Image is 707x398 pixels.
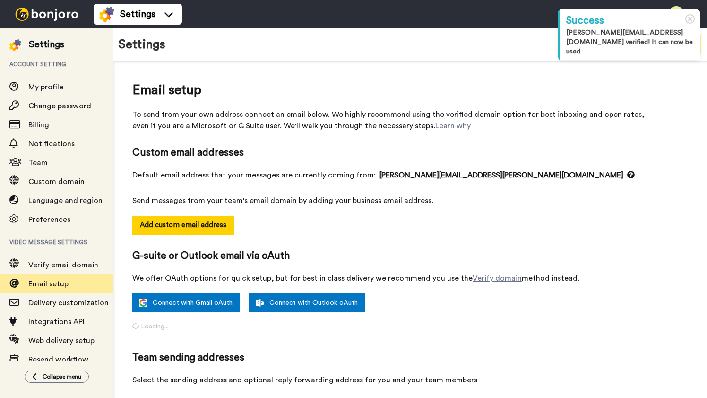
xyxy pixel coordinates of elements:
span: Team sending addresses [132,351,652,365]
button: Collapse menu [25,371,89,383]
span: My profile [28,83,63,91]
span: Send messages from your team's email domain by adding your business email address. [132,195,652,206]
span: [PERSON_NAME][EMAIL_ADDRESS][PERSON_NAME][DOMAIN_NAME] [379,169,635,181]
span: Custom domain [28,178,85,186]
div: [PERSON_NAME][EMAIL_ADDRESS][DOMAIN_NAME] verified! It can now be used. [566,28,694,56]
span: Default email address that your messages are currently coming from: [132,169,652,181]
h1: Settings [118,38,165,52]
span: We offer OAuth options for quick setup, but for best in class delivery we recommend you use the m... [132,273,652,284]
span: Email setup [132,80,652,99]
span: Team [28,159,48,167]
span: Billing [28,121,49,129]
span: Resend workflow [28,356,88,363]
img: settings-colored.svg [99,7,114,22]
span: Verify email domain [28,261,98,269]
a: Verify domain [473,274,522,282]
span: Notifications [28,140,75,148]
a: Learn why [435,122,471,130]
span: Change password [28,102,91,110]
span: To send from your own address connect an email below. We highly recommend using the verified doma... [132,109,652,132]
span: Select the sending address and optional reply forwarding address for you and your team members [132,374,652,386]
button: Add custom email address [132,216,234,235]
span: Integrations API [28,318,85,326]
img: google.svg [139,299,147,307]
span: Settings [120,8,155,21]
span: G-suite or Outlook email via oAuth [132,249,652,263]
div: Success [566,13,694,28]
span: Web delivery setup [28,337,95,345]
a: Connect with Outlook oAuth [249,293,365,312]
img: bj-logo-header-white.svg [11,8,82,21]
img: outlook-white.svg [256,299,264,307]
span: Collapse menu [43,373,81,380]
span: Email setup [28,280,69,288]
img: settings-colored.svg [9,39,21,51]
a: Connect with Gmail oAuth [132,293,240,312]
span: Delivery customization [28,299,109,307]
span: Custom email addresses [132,146,652,160]
span: Loading... [132,322,652,331]
span: Preferences [28,216,70,223]
div: Settings [29,38,64,51]
span: Language and region [28,197,103,204]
